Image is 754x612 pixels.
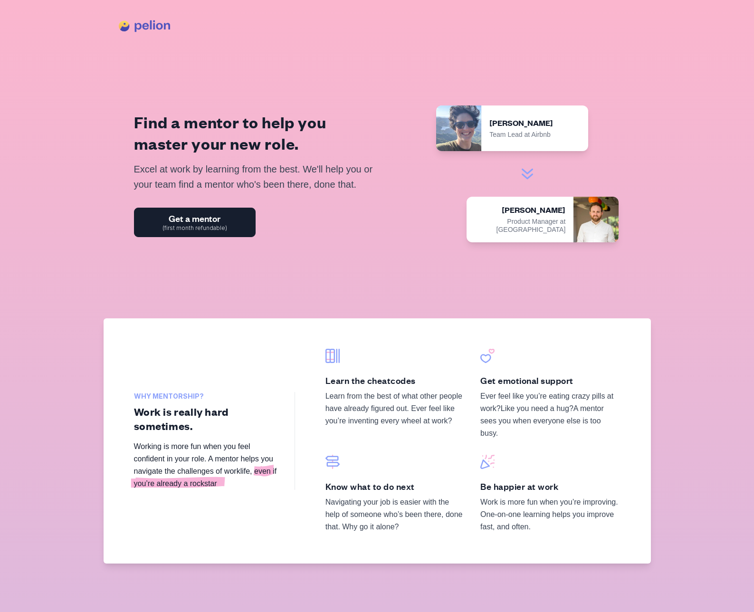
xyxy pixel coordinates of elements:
[325,390,465,427] p: Learn from the best of what other people have already figured out. Ever feel like you’re inventin...
[134,392,279,401] span: Why mentorship?
[134,440,279,490] p: Working is more fun when you feel confident in your role. A mentor helps you navigate the challen...
[573,197,619,242] img: callum.jpeg
[162,225,227,231] span: (first month refundable)
[489,118,581,129] div: [PERSON_NAME]
[480,374,620,386] h3: Get emotional support
[169,214,220,223] span: Get a mentor
[489,131,581,139] div: Team Lead at Airbnb
[325,480,465,492] h3: Know what to do next
[134,162,383,192] p: Excel at work by learning from the best. We'll help you or your team find a mentor who's been the...
[480,496,620,533] p: Work is more fun when you’re improving. One-on-one learning helps you improve fast, and often.
[474,218,565,234] div: Product Manager at [GEOGRAPHIC_DATA]
[480,480,620,492] h3: Be happier at work
[134,467,277,488] span: even if you’re already a rockstar
[474,205,565,216] div: [PERSON_NAME]
[134,208,256,237] a: Get a mentor(first month refundable)
[325,374,465,386] h3: Learn the cheatcodes
[480,390,620,440] p: Ever feel like you’re eating crazy pills at work? A mentor sees you when everyone else is too busy.
[436,105,482,151] img: lindsay.jpeg
[134,111,383,154] h1: Find a mentor to help you master your new role.
[325,496,465,533] p: Navigating your job is easier with the help of someone who’s been there, done that. Why go it alone?
[501,404,573,412] span: Like you need a hug?
[134,404,279,433] h2: Work is really hard sometimes.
